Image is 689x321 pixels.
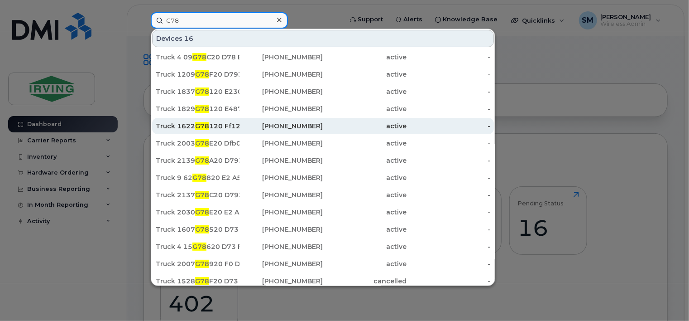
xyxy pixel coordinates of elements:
div: active [323,122,407,131]
div: active [323,225,407,234]
div: - [407,139,490,148]
div: Truck 1622 120 Ff12 B0 [156,122,239,131]
div: active [323,53,407,62]
a: Truck 1622G78120 Ff12 B0[PHONE_NUMBER]active- [152,118,494,134]
span: G78 [192,174,206,182]
span: G78 [195,122,209,130]
a: Truck 1528G78F20 D73 F35[PHONE_NUMBER]cancelled- [152,273,494,289]
span: G78 [195,70,209,78]
div: Truck 2139 A20 D793 E4 [156,156,239,165]
span: G78 [195,105,209,113]
a: Truck 2137G78C20 D793 E2[PHONE_NUMBER]active- [152,187,494,203]
span: G78 [195,191,209,199]
span: G78 [195,139,209,147]
div: Truck 1607 520 D73 F3 F [156,225,239,234]
span: G78 [195,156,209,165]
div: active [323,259,407,268]
div: active [323,70,407,79]
div: active [323,156,407,165]
div: [PHONE_NUMBER] [239,259,323,268]
a: Truck 1837G78120 E23077[PHONE_NUMBER]active- [152,83,494,100]
div: - [407,173,490,182]
div: - [407,190,490,199]
a: Truck 4 09G78C20 D78 Ef9[PHONE_NUMBER]active- [152,49,494,65]
a: Truck 9 62G78820 E2 A5 E9[PHONE_NUMBER]active- [152,170,494,186]
div: - [407,208,490,217]
div: active [323,104,407,113]
span: G78 [195,225,209,233]
div: - [407,70,490,79]
a: Truck 2030G78E20 E2 A3 Ed[PHONE_NUMBER]active- [152,204,494,220]
div: [PHONE_NUMBER] [239,87,323,96]
a: Truck 1607G78520 D73 F3 F[PHONE_NUMBER]active- [152,221,494,238]
a: Truck 2007G78920 F0 D780[PHONE_NUMBER]active- [152,256,494,272]
span: G78 [195,260,209,268]
a: Truck 2003G78E20 Dfb0 Fd[PHONE_NUMBER]active- [152,135,494,151]
div: active [323,242,407,251]
div: - [407,156,490,165]
div: active [323,87,407,96]
span: G78 [195,277,209,285]
span: G78 [195,88,209,96]
div: cancelled [323,277,407,286]
div: Truck 2030 E20 E2 A3 Ed [156,208,239,217]
div: [PHONE_NUMBER] [239,208,323,217]
div: - [407,87,490,96]
div: [PHONE_NUMBER] [239,173,323,182]
div: active [323,173,407,182]
span: 16 [184,34,193,43]
div: active [323,190,407,199]
div: [PHONE_NUMBER] [239,277,323,286]
div: Truck 4 09 C20 D78 Ef9 [156,53,239,62]
div: Truck 2003 E20 Dfb0 Fd [156,139,239,148]
div: Truck 4 15 620 D73 F3 C [156,242,239,251]
div: [PHONE_NUMBER] [239,156,323,165]
div: Truck 1528 F20 D73 F35 [156,277,239,286]
div: Truck 9 62 820 E2 A5 E9 [156,173,239,182]
div: - [407,277,490,286]
div: - [407,242,490,251]
div: Truck 2007 920 F0 D780 [156,259,239,268]
div: [PHONE_NUMBER] [239,104,323,113]
span: G78 [195,208,209,216]
div: [PHONE_NUMBER] [239,53,323,62]
div: [PHONE_NUMBER] [239,70,323,79]
div: Truck 1837 120 E23077 [156,87,239,96]
div: [PHONE_NUMBER] [239,190,323,199]
div: Devices [152,30,494,47]
div: [PHONE_NUMBER] [239,225,323,234]
div: - [407,104,490,113]
div: Truck 2137 C20 D793 E2 [156,190,239,199]
a: Truck 1209G78F20 D793 E1[PHONE_NUMBER]active- [152,66,494,83]
a: Truck 2139G78A20 D793 E4[PHONE_NUMBER]active- [152,152,494,169]
div: - [407,259,490,268]
div: - [407,122,490,131]
div: [PHONE_NUMBER] [239,139,323,148]
span: G78 [192,53,206,61]
div: - [407,225,490,234]
div: active [323,139,407,148]
div: [PHONE_NUMBER] [239,122,323,131]
div: - [407,53,490,62]
div: Truck 1829 120 E487 Cc [156,104,239,113]
a: Truck 4 15G78620 D73 F3 C[PHONE_NUMBER]active- [152,238,494,255]
span: G78 [192,243,206,251]
div: Truck 1209 F20 D793 E1 [156,70,239,79]
div: [PHONE_NUMBER] [239,242,323,251]
div: active [323,208,407,217]
a: Truck 1829G78120 E487 Cc[PHONE_NUMBER]active- [152,101,494,117]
